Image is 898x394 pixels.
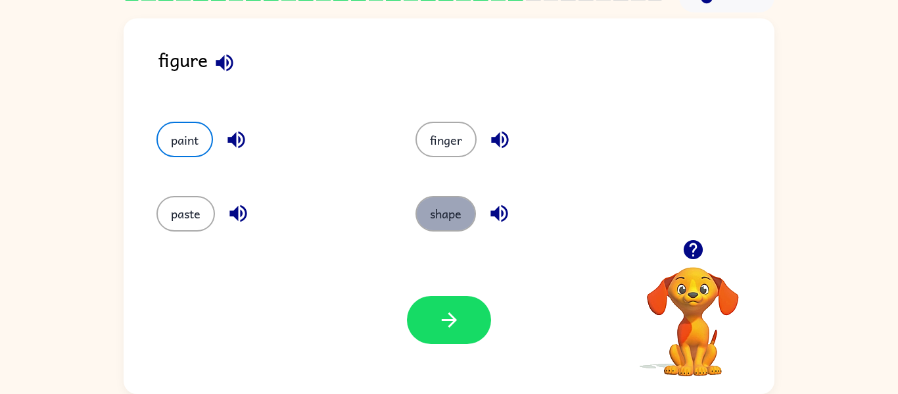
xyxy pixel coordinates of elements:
button: shape [415,196,476,232]
div: figure [158,45,774,95]
button: paint [156,122,213,157]
button: finger [415,122,477,157]
video: Your browser must support playing .mp4 files to use Literably. Please try using another browser. [627,247,759,378]
button: paste [156,196,215,232]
